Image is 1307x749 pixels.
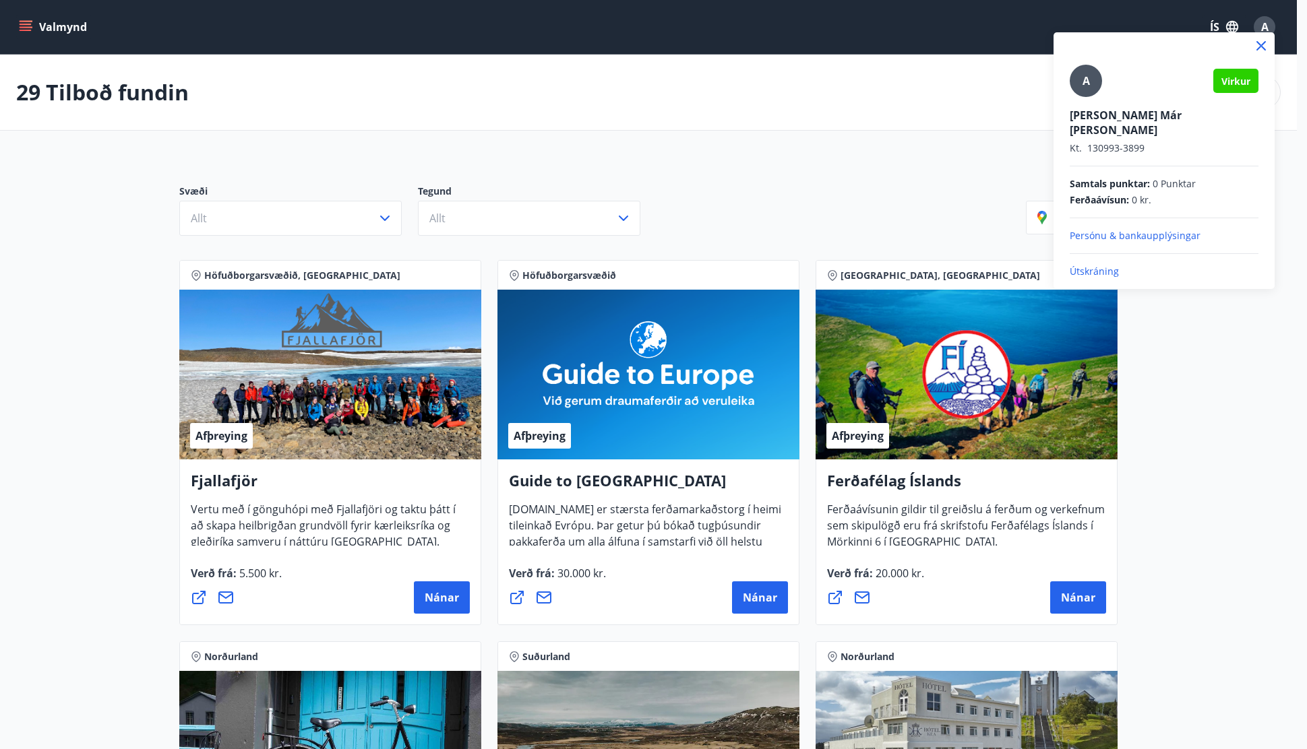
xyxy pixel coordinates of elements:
span: Kt. [1070,141,1082,154]
span: A [1083,73,1090,88]
span: 0 Punktar [1153,177,1196,191]
p: Persónu & bankaupplýsingar [1070,229,1258,242]
span: Virkur [1221,75,1250,88]
span: Samtals punktar : [1070,177,1150,191]
span: 0 kr. [1132,193,1151,207]
p: 130993-3899 [1070,141,1258,155]
p: Útskráning [1070,265,1258,278]
span: Ferðaávísun : [1070,193,1129,207]
p: [PERSON_NAME] Már [PERSON_NAME] [1070,108,1258,137]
